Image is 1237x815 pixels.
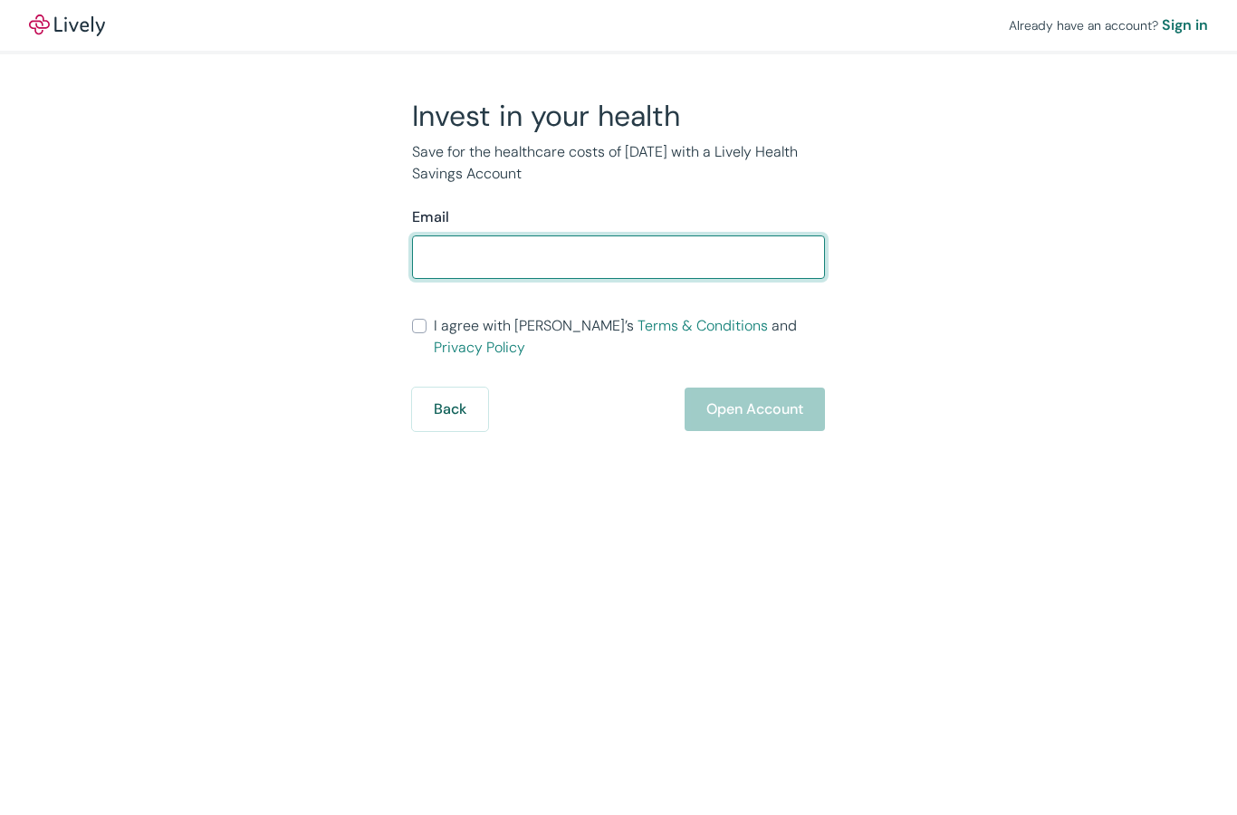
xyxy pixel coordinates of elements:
a: Privacy Policy [434,338,525,357]
h2: Invest in your health [412,98,825,134]
button: Back [412,388,488,431]
a: Terms & Conditions [638,316,768,335]
img: Lively [29,14,105,36]
p: Save for the healthcare costs of [DATE] with a Lively Health Savings Account [412,141,825,185]
span: I agree with [PERSON_NAME]’s and [434,315,825,359]
div: Already have an account? [1009,14,1208,36]
label: Email [412,206,449,228]
a: Sign in [1162,14,1208,36]
a: LivelyLively [29,14,105,36]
